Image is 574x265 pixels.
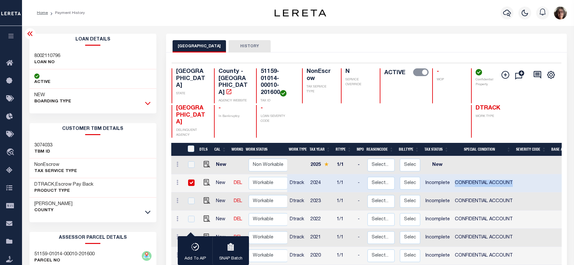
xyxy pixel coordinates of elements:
[219,98,249,103] p: AGENCY WEBSITE
[308,247,334,265] td: 2020
[176,105,205,125] span: [GEOGRAPHIC_DATA]
[34,258,95,264] p: PARCEL NO
[355,192,365,211] td: -
[275,9,326,17] img: logo-dark.svg
[219,105,221,111] span: -
[34,142,52,149] h3: 3074033
[308,229,334,247] td: 2021
[37,11,48,15] a: Home
[455,235,513,240] span: CONFIDENTIAL ACCOUNT
[334,211,355,229] td: 1/1
[423,156,452,174] td: New
[334,174,355,192] td: 1/1
[423,247,452,265] td: Incomplete
[324,162,329,166] img: Star.svg
[476,77,506,87] p: Confidential Property
[261,68,294,97] h4: 51159-01014-00010-201600
[308,174,334,192] td: 2024
[355,247,365,265] td: -
[34,251,95,258] h3: 51159-01014-00010-201600
[29,232,157,244] h2: ASSESSOR PARCEL DETAILS
[34,168,77,175] p: Tax Service Type
[437,69,439,75] span: -
[34,53,60,59] h3: 8002110796
[173,40,226,52] button: [GEOGRAPHIC_DATA]
[334,229,355,247] td: 1/1
[280,90,287,97] img: check-icon-green.svg
[355,156,365,174] td: -
[307,85,333,94] p: TAX SERVICE TYPE
[213,229,231,247] td: New
[308,211,334,229] td: 2022
[355,211,365,229] td: -
[219,68,249,96] h4: County - [GEOGRAPHIC_DATA]
[455,253,513,258] span: CONFIDENTIAL ACCOUNT
[234,199,242,203] a: DEL
[345,77,372,87] p: SERVICE OVERRIDE
[6,148,17,157] i: travel_explore
[213,211,231,229] td: New
[213,192,231,211] td: New
[261,105,263,111] span: -
[34,181,94,188] h3: DTRACK,Escrow Pay Back
[423,174,452,192] td: Incomplete
[334,192,355,211] td: 1/1
[334,247,355,265] td: 1/1
[345,68,372,75] h4: N
[437,77,463,82] p: WOP
[184,143,197,156] th: &nbsp;
[176,128,206,138] p: DELINQUENT AGENCY
[308,192,334,211] td: 2023
[308,156,334,174] td: 2025
[34,92,71,98] h3: NEW
[185,256,206,262] p: Add To AIP
[384,68,405,77] label: ACTIVE
[423,192,452,211] td: Incomplete
[334,156,355,174] td: 1/1
[261,98,294,103] p: TAX ID
[34,162,77,168] h3: NonEscrow
[219,114,249,119] p: In Bankruptcy
[423,211,452,229] td: Incomplete
[212,143,229,156] th: CAL: activate to sort column ascending
[287,211,308,229] td: Dtrack
[176,91,206,96] p: STATE
[286,143,307,156] th: Work Type
[34,188,94,194] p: Product Type
[364,143,396,156] th: ReasonCode: activate to sort column ascending
[213,174,231,192] td: New
[455,217,513,222] span: CONFIDENTIAL ACCOUNT
[423,229,452,247] td: Incomplete
[455,199,513,203] span: CONFIDENTIAL ACCOUNT
[513,143,549,156] th: Severity Code: activate to sort column ascending
[243,143,287,156] th: Work Status
[29,34,157,46] h2: Loan Details
[354,143,364,156] th: MPO
[34,79,51,86] p: ACTIVE
[476,114,506,119] p: WORK TYPE
[287,247,308,265] td: Dtrack
[34,149,52,155] p: TBM ID
[34,59,60,66] p: LOAN NO
[34,201,73,207] h3: [PERSON_NAME]
[34,98,71,105] p: BOARDING TYPE
[422,143,451,156] th: Tax Status: activate to sort column ascending
[229,40,271,52] button: HISTORY
[451,143,513,156] th: Special Condition: activate to sort column ascending
[229,143,243,156] th: WorkQ
[396,143,422,156] th: BillType: activate to sort column ascending
[355,229,365,247] td: -
[213,156,231,174] td: New
[48,10,85,16] li: Payment History
[287,192,308,211] td: Dtrack
[34,207,73,214] p: County
[219,256,242,262] p: SNAP Batch
[307,68,333,82] h4: NonEscrow
[197,143,212,156] th: DTLS
[476,105,500,111] span: DTRACK
[171,143,184,156] th: &nbsp;&nbsp;&nbsp;&nbsp;&nbsp;&nbsp;&nbsp;&nbsp;&nbsp;&nbsp;
[307,143,333,156] th: Tax Year: activate to sort column ascending
[355,174,365,192] td: -
[234,181,242,185] a: DEL
[234,217,242,222] a: DEL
